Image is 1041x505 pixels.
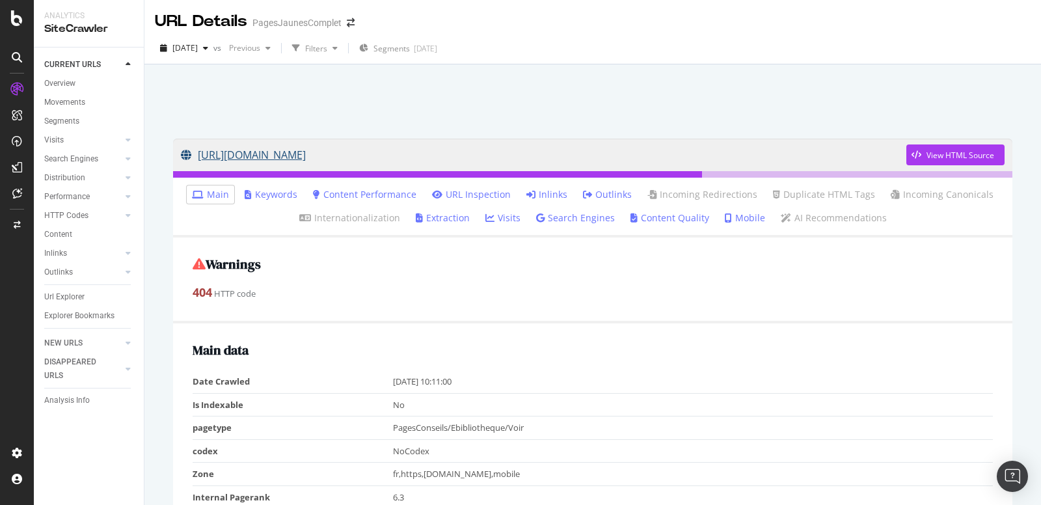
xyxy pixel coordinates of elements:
[526,188,567,201] a: Inlinks
[393,463,994,486] td: fr,https,[DOMAIN_NAME],mobile
[287,38,343,59] button: Filters
[44,58,122,72] a: CURRENT URLS
[181,139,906,171] a: [URL][DOMAIN_NAME]
[647,188,757,201] a: Incoming Redirections
[393,393,994,416] td: No
[252,16,342,29] div: PagesJaunesComplet
[44,247,122,260] a: Inlinks
[44,190,90,204] div: Performance
[44,290,135,304] a: Url Explorer
[193,370,393,393] td: Date Crawled
[44,228,135,241] a: Content
[44,290,85,304] div: Url Explorer
[347,18,355,27] div: arrow-right-arrow-left
[416,212,470,225] a: Extraction
[725,212,765,225] a: Mobile
[393,439,994,463] td: NoCodex
[44,336,83,350] div: NEW URLS
[44,133,64,147] div: Visits
[44,355,122,383] a: DISAPPEARED URLS
[193,284,212,300] strong: 404
[193,393,393,416] td: Is Indexable
[193,416,393,440] td: pagetype
[313,188,416,201] a: Content Performance
[44,309,135,323] a: Explorer Bookmarks
[245,188,297,201] a: Keywords
[44,209,88,223] div: HTTP Codes
[44,115,135,128] a: Segments
[583,188,632,201] a: Outlinks
[305,43,327,54] div: Filters
[44,266,122,279] a: Outlinks
[536,212,615,225] a: Search Engines
[44,309,115,323] div: Explorer Bookmarks
[44,209,122,223] a: HTTP Codes
[193,463,393,486] td: Zone
[44,58,101,72] div: CURRENT URLS
[44,152,122,166] a: Search Engines
[926,150,994,161] div: View HTML Source
[44,355,110,383] div: DISAPPEARED URLS
[44,96,85,109] div: Movements
[414,43,437,54] div: [DATE]
[44,77,135,90] a: Overview
[172,42,198,53] span: 2025 Aug. 22nd
[44,115,79,128] div: Segments
[393,370,994,393] td: [DATE] 10:11:00
[630,212,709,225] a: Content Quality
[44,152,98,166] div: Search Engines
[393,416,994,440] td: PagesConseils/Ebibliotheque/Voir
[44,247,67,260] div: Inlinks
[354,38,442,59] button: Segments[DATE]
[44,96,135,109] a: Movements
[299,212,400,225] a: Internationalization
[44,21,133,36] div: SiteCrawler
[193,343,993,357] h2: Main data
[44,133,122,147] a: Visits
[44,190,122,204] a: Performance
[44,336,122,350] a: NEW URLS
[213,42,224,53] span: vs
[193,257,993,271] h2: Warnings
[224,38,276,59] button: Previous
[432,188,511,201] a: URL Inspection
[781,212,887,225] a: AI Recommendations
[155,38,213,59] button: [DATE]
[44,77,75,90] div: Overview
[44,10,133,21] div: Analytics
[44,266,73,279] div: Outlinks
[773,188,875,201] a: Duplicate HTML Tags
[44,394,135,407] a: Analysis Info
[192,188,229,201] a: Main
[193,284,993,301] div: HTTP code
[891,188,994,201] a: Incoming Canonicals
[155,10,247,33] div: URL Details
[44,171,85,185] div: Distribution
[193,439,393,463] td: codex
[906,144,1005,165] button: View HTML Source
[373,43,410,54] span: Segments
[44,228,72,241] div: Content
[224,42,260,53] span: Previous
[44,394,90,407] div: Analysis Info
[44,171,122,185] a: Distribution
[485,212,520,225] a: Visits
[997,461,1028,492] div: Open Intercom Messenger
